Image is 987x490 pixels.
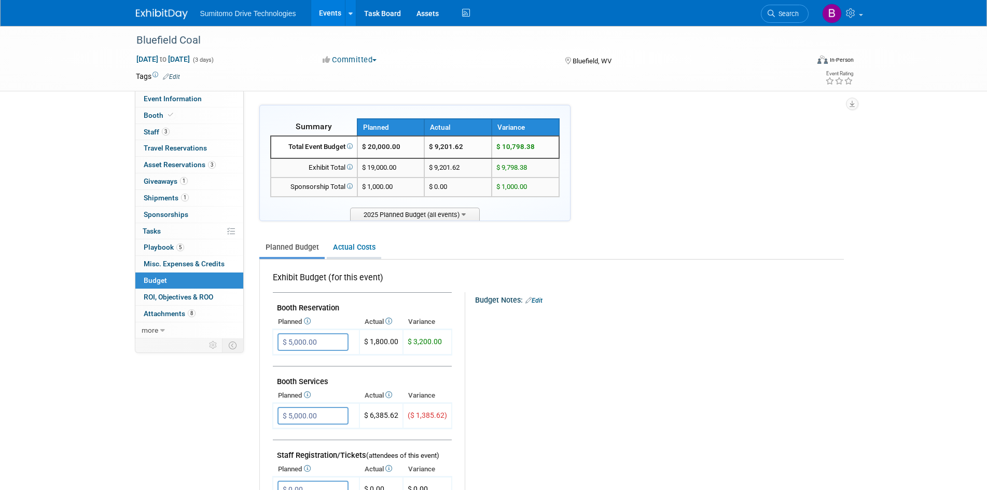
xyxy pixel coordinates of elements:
[180,177,188,185] span: 1
[136,55,190,64] span: [DATE] [DATE]
[747,54,854,70] div: Event Format
[525,297,543,304] a: Edit
[273,272,448,289] div: Exhibit Budget (for this event)
[273,293,452,315] td: Booth Reservation
[135,91,243,107] a: Event Information
[275,142,353,152] div: Total Event Budget
[163,73,180,80] a: Edit
[403,388,452,403] th: Variance
[273,315,359,329] th: Planned
[162,128,170,135] span: 3
[492,119,559,136] th: Variance
[204,338,223,352] td: Personalize Event Tab Strip
[144,194,189,202] span: Shipments
[144,260,225,268] span: Misc. Expenses & Credits
[135,140,243,156] a: Travel Reservations
[761,5,809,23] a: Search
[403,315,452,329] th: Variance
[496,164,527,171] span: $ 9,798.38
[496,143,535,151] span: $ 10,798.38
[200,9,296,18] span: Sumitomo Drive Technologies
[359,388,403,403] th: Actual
[144,243,184,251] span: Playbook
[158,55,168,63] span: to
[359,315,403,329] th: Actual
[496,183,527,190] span: $ 1,000.00
[144,210,188,219] span: Sponsorships
[208,161,216,169] span: 3
[144,128,170,136] span: Staff
[273,462,359,477] th: Planned
[168,112,173,118] i: Booth reservation complete
[273,440,452,462] td: Staff Registration/Tickets
[408,337,442,346] span: $ 3,200.00
[188,309,196,317] span: 8
[143,227,161,235] span: Tasks
[136,9,188,19] img: ExhibitDay
[135,173,243,189] a: Giveaways1
[273,388,359,403] th: Planned
[135,157,243,173] a: Asset Reservations3
[181,194,189,201] span: 1
[825,71,853,76] div: Event Rating
[135,223,243,239] a: Tasks
[144,160,216,169] span: Asset Reservations
[829,56,854,64] div: In-Person
[357,119,425,136] th: Planned
[359,462,403,477] th: Actual
[350,208,480,221] span: 2025 Planned Budget (all events)
[275,163,353,173] div: Exhibit Total
[817,56,828,64] img: Format-Inperson.png
[176,243,184,251] span: 5
[135,273,243,289] a: Budget
[135,322,243,338] a: more
[135,289,243,305] a: ROI, Objectives & ROO
[144,293,213,301] span: ROI, Objectives & ROO
[424,158,492,178] td: $ 9,201.62
[133,31,793,50] div: Bluefield Coal
[362,143,400,151] span: $ 20,000.00
[259,238,325,257] a: Planned Budget
[296,121,332,131] span: Summary
[327,238,381,257] a: Actual Costs
[273,366,452,389] td: Booth Services
[135,107,243,124] a: Booth
[275,182,353,192] div: Sponsorship Total
[135,124,243,140] a: Staff3
[222,338,243,352] td: Toggle Event Tabs
[135,306,243,322] a: Attachments8
[362,183,393,190] span: $ 1,000.00
[424,136,492,158] td: $ 9,201.62
[144,144,207,152] span: Travel Reservations
[403,462,452,477] th: Variance
[144,177,188,185] span: Giveaways
[359,403,403,429] td: $ 6,385.62
[822,4,842,23] img: Brittany Mitchell
[144,111,175,119] span: Booth
[144,94,202,103] span: Event Information
[362,164,396,171] span: $ 19,000.00
[135,239,243,255] a: Playbook5
[366,452,439,459] span: (attendees of this event)
[135,190,243,206] a: Shipments1
[135,256,243,272] a: Misc. Expenses & Credits
[192,57,214,63] span: (3 days)
[424,119,492,136] th: Actual
[364,337,398,346] span: $ 1,800.00
[408,411,447,419] span: ($ 1,385.62)
[475,292,843,306] div: Budget Notes:
[136,71,180,81] td: Tags
[135,207,243,223] a: Sponsorships
[573,57,611,65] span: Bluefield, WV
[144,276,167,284] span: Budget
[144,309,196,318] span: Attachments
[775,10,799,18] span: Search
[319,55,381,65] button: Committed
[142,326,158,334] span: more
[424,178,492,197] td: $ 0.00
